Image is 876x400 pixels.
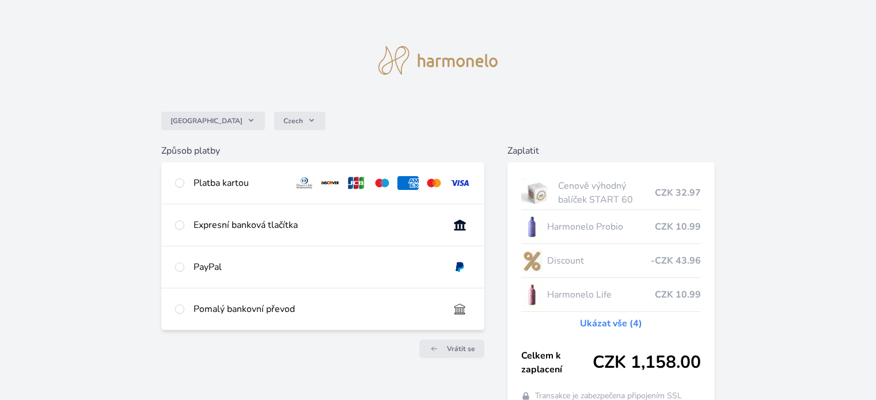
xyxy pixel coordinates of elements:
img: onlineBanking_CZ.svg [449,218,471,232]
div: Expresní banková tlačítka [194,218,439,232]
img: visa.svg [449,176,471,190]
img: jcb.svg [346,176,367,190]
div: Platba kartou [194,176,285,190]
img: maestro.svg [371,176,393,190]
img: CLEAN_LIFE_se_stinem_x-lo.jpg [521,280,543,309]
h6: Zaplatit [507,144,715,158]
img: discover.svg [320,176,341,190]
img: CLEAN_PROBIO_se_stinem_x-lo.jpg [521,212,543,241]
img: logo.svg [378,46,498,75]
span: Discount [547,254,650,268]
img: mc.svg [423,176,445,190]
img: amex.svg [397,176,419,190]
a: Vrátit se [419,340,484,358]
span: Harmonelo Life [547,288,654,302]
span: Cenově výhodný balíček START 60 [558,179,654,207]
img: diners.svg [294,176,315,190]
div: Pomalý bankovní převod [194,302,439,316]
div: PayPal [194,260,439,274]
span: Vrátit se [447,344,475,353]
a: Ukázat vše (4) [580,317,642,330]
span: [GEOGRAPHIC_DATA] [170,116,242,125]
button: Czech [274,112,325,130]
span: CZK 1,158.00 [593,352,701,373]
span: Celkem k zaplacení [521,349,593,376]
span: Harmonelo Probio [547,220,654,234]
img: start.jpg [521,178,554,207]
img: bankTransfer_IBAN.svg [449,302,471,316]
span: CZK 10.99 [655,288,701,302]
span: Czech [283,116,303,125]
img: paypal.svg [449,260,471,274]
span: -CZK 43.96 [651,254,701,268]
span: CZK 32.97 [655,186,701,200]
span: CZK 10.99 [655,220,701,234]
img: discount-lo.png [521,246,543,275]
h6: Způsob platby [161,144,484,158]
button: [GEOGRAPHIC_DATA] [161,112,265,130]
